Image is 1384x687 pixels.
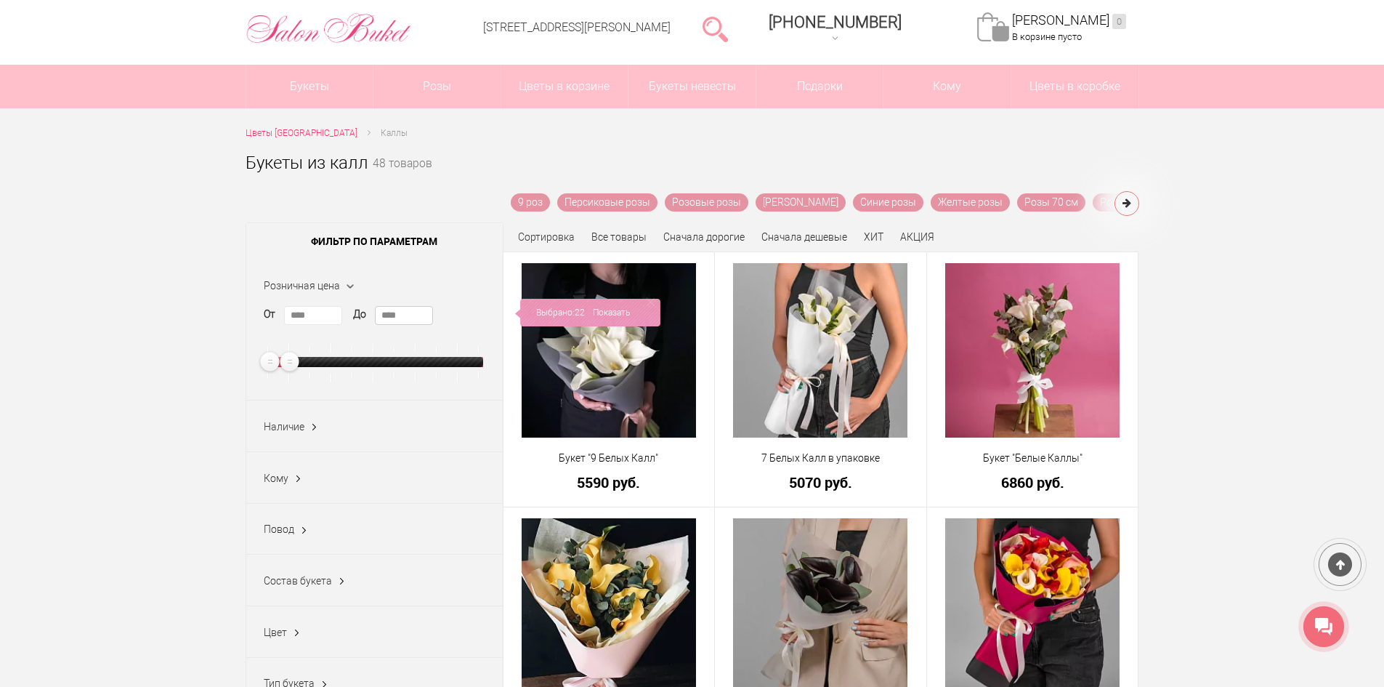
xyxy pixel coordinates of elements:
a: Букет "Белые Каллы" [936,451,1129,466]
a: [STREET_ADDRESS][PERSON_NAME] [483,20,671,34]
a: [PHONE_NUMBER] [760,8,910,49]
a: Букеты невесты [628,65,756,108]
a: 9 роз [511,193,550,212]
span: Кому [264,473,288,484]
a: [PERSON_NAME] [1012,12,1126,29]
a: Все товары [591,231,647,243]
a: ХИТ [864,231,883,243]
div: Выбрано: [515,299,660,326]
a: Сначала дорогие [663,231,745,243]
span: Кому [883,65,1011,108]
small: 48 товаров [373,158,432,193]
a: 6860 руб. [936,475,1129,490]
img: Цветы Нижний Новгород [246,9,412,47]
span: Розничная цена [264,280,340,292]
a: Желтые розы [931,193,1010,212]
a: Цветы в коробке [1011,65,1138,108]
a: 5070 руб. [724,475,917,490]
img: Букет "9 Белых Калл" [522,263,696,438]
span: [PHONE_NUMBER] [769,13,902,31]
span: Фильтр по параметрам [246,223,503,260]
label: От [264,307,275,322]
a: Букеты [246,65,373,108]
a: Цветы [GEOGRAPHIC_DATA] [246,126,357,141]
a: Розы [373,65,501,108]
span: 22 [575,299,585,326]
a: Сначала дешевые [761,231,847,243]
a: [PERSON_NAME] [756,193,846,212]
a: АКЦИЯ [900,231,934,243]
span: Каллы [381,128,408,138]
span: Сортировка [518,231,575,243]
a: Синие розы [853,193,923,212]
a: 5590 руб. [513,475,705,490]
a: Букет "9 Белых Калл" [513,451,705,466]
img: 7 Белых Калл в упаковке [733,263,907,438]
a: Розовые розы [665,193,748,212]
a: 7 Белых Калл в упаковке [724,451,917,466]
a: Показать [593,299,630,326]
a: Персиковые розы [557,193,657,212]
ins: 0 [1112,14,1126,29]
a: Цветы в корзине [501,65,628,108]
span: В корзине пусто [1012,31,1082,42]
h1: Букеты из калл [246,150,368,176]
span: Наличие [264,421,304,433]
span: Цветы [GEOGRAPHIC_DATA] [246,128,357,138]
a: Подарки [756,65,883,108]
span: Состав букета [264,575,332,587]
a: Розы 70 см [1017,193,1085,212]
a: Розы 30 см [1093,193,1161,212]
span: Цвет [264,627,287,638]
img: Букет "Белые Каллы" [945,263,1120,438]
label: До [353,307,366,322]
span: Повод [264,523,294,535]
